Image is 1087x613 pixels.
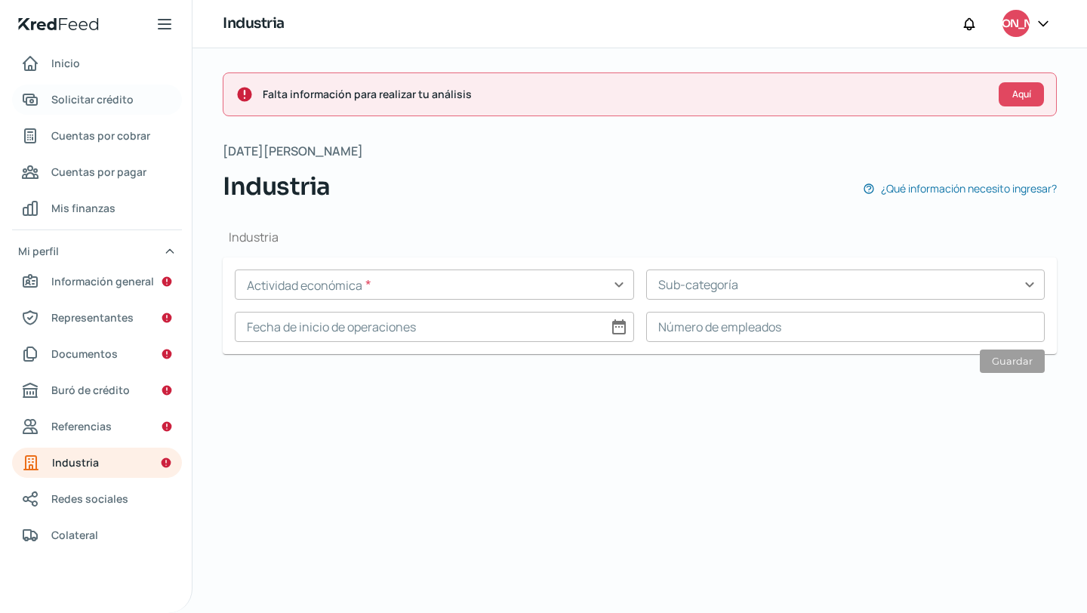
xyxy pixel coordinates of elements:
a: Solicitar crédito [12,85,182,115]
span: Documentos [51,344,118,363]
button: Aquí [999,82,1044,106]
span: Buró de crédito [51,380,130,399]
span: Redes sociales [51,489,128,508]
a: Colateral [12,520,182,550]
span: Mi perfil [18,242,59,260]
span: Cuentas por cobrar [51,126,150,145]
span: Inicio [51,54,80,72]
span: Mis finanzas [51,199,115,217]
a: Cuentas por pagar [12,157,182,187]
a: Referencias [12,411,182,442]
span: Industria [52,453,99,472]
span: Colateral [51,525,98,544]
span: [PERSON_NAME] [975,15,1057,33]
a: Representantes [12,303,182,333]
a: Redes sociales [12,484,182,514]
h1: Industria [223,13,285,35]
a: Documentos [12,339,182,369]
a: Información general [12,266,182,297]
span: Industria [223,168,331,205]
a: Cuentas por cobrar [12,121,182,151]
span: Cuentas por pagar [51,162,146,181]
span: Aquí [1012,90,1031,99]
button: Guardar [980,350,1045,373]
h1: Industria [223,229,1057,245]
span: ¿Qué información necesito ingresar? [881,179,1057,198]
span: Representantes [51,308,134,327]
a: Buró de crédito [12,375,182,405]
span: Falta información para realizar tu análisis [263,85,987,103]
span: Referencias [51,417,112,436]
a: Mis finanzas [12,193,182,223]
span: Solicitar crédito [51,90,134,109]
span: [DATE][PERSON_NAME] [223,140,363,162]
a: Industria [12,448,182,478]
span: Información general [51,272,154,291]
a: Inicio [12,48,182,79]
